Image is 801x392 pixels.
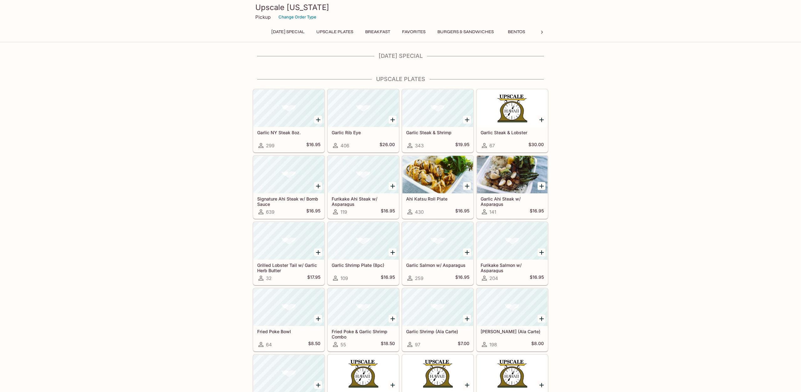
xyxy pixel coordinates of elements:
[389,381,396,389] button: Add Side Asparagus
[402,89,473,127] div: Garlic Steak & Shrimp
[463,248,471,256] button: Add Garlic Salmon w/ Asparagus
[538,315,545,323] button: Add Ahi Katsu Roll (Ala Carte)
[340,143,349,149] span: 406
[415,143,424,149] span: 343
[477,89,548,127] div: Garlic Steak & Lobster
[340,209,347,215] span: 119
[415,209,424,215] span: 430
[328,222,399,260] div: Garlic Shrimp Plate (8pc)
[307,274,320,282] h5: $17.95
[266,209,274,215] span: 639
[328,89,399,127] div: Garlic Rib Eye
[477,222,548,285] a: Furikake Salmon w/ Asparagus204$16.95
[535,28,564,36] button: Noodles
[308,341,320,348] h5: $8.50
[481,130,544,135] h5: Garlic Steak & Lobster
[402,156,473,193] div: Ahi Katsu Roll Plate
[340,275,348,281] span: 109
[502,28,530,36] button: Bentos
[313,28,357,36] button: UPSCALE Plates
[406,130,469,135] h5: Garlic Steak & Shrimp
[489,275,498,281] span: 204
[253,89,324,127] div: Garlic NY Steak 8oz.
[255,14,271,20] p: Pickup
[455,274,469,282] h5: $16.95
[257,130,320,135] h5: Garlic NY Steak 8oz.
[253,222,324,285] a: Grilled Lobster Tail w/ Garlic Herb Butter32$17.95
[530,274,544,282] h5: $16.95
[402,155,473,219] a: Ahi Katsu Roll Plate430$16.95
[328,288,399,326] div: Fried Poke & Garlic Shrimp Combo
[489,209,496,215] span: 141
[481,262,544,273] h5: Furikake Salmon w/ Asparagus
[481,329,544,334] h5: [PERSON_NAME] (Ala Carte)
[538,116,545,124] button: Add Garlic Steak & Lobster
[406,196,469,201] h5: Ahi Katsu Roll Plate
[477,155,548,219] a: Garlic Ahi Steak w/ Asparagus141$16.95
[434,28,497,36] button: Burgers & Sandwiches
[314,315,322,323] button: Add Fried Poke Bowl
[276,12,319,22] button: Change Order Type
[255,3,546,12] h3: Upscale [US_STATE]
[389,315,396,323] button: Add Fried Poke & Garlic Shrimp Combo
[477,222,548,260] div: Furikake Salmon w/ Asparagus
[314,248,322,256] button: Add Grilled Lobster Tail w/ Garlic Herb Butter
[306,208,320,216] h5: $16.95
[489,143,495,149] span: 67
[253,155,324,219] a: Signature Ahi Steak w/ Bomb Sauce639$16.95
[402,288,473,326] div: Garlic Shrimp (Ala Carte)
[463,315,471,323] button: Add Garlic Shrimp (Ala Carte)
[314,381,322,389] button: Add Fried Poke (Ala Carte)
[266,143,274,149] span: 299
[381,208,395,216] h5: $16.95
[458,341,469,348] h5: $7.00
[389,116,396,124] button: Add Garlic Rib Eye
[362,28,394,36] button: Breakfast
[266,342,272,348] span: 64
[380,142,395,149] h5: $26.00
[381,341,395,348] h5: $18.50
[406,262,469,268] h5: Garlic Salmon w/ Asparagus
[332,196,395,206] h5: Furikake Ahi Steak w/ Asparagus
[257,262,320,273] h5: Grilled Lobster Tail w/ Garlic Herb Butter
[257,196,320,206] h5: Signature Ahi Steak w/ Bomb Sauce
[253,156,324,193] div: Signature Ahi Steak w/ Bomb Sauce
[415,275,423,281] span: 259
[332,329,395,339] h5: Fried Poke & Garlic Shrimp Combo
[389,182,396,190] button: Add Furikake Ahi Steak w/ Asparagus
[257,329,320,334] h5: Fried Poke Bowl
[463,381,471,389] button: Add Side Bomb Sauce
[253,288,324,326] div: Fried Poke Bowl
[253,53,548,59] h4: [DATE] Special
[477,288,548,326] div: Ahi Katsu Roll (Ala Carte)
[268,28,308,36] button: [DATE] Special
[328,156,399,193] div: Furikake Ahi Steak w/ Asparagus
[402,222,473,260] div: Garlic Salmon w/ Asparagus
[538,248,545,256] button: Add Furikake Salmon w/ Asparagus
[477,156,548,193] div: Garlic Ahi Steak w/ Asparagus
[531,341,544,348] h5: $8.00
[455,142,469,149] h5: $19.95
[332,130,395,135] h5: Garlic Rib Eye
[530,208,544,216] h5: $16.95
[381,274,395,282] h5: $16.95
[306,142,320,149] h5: $16.95
[481,196,544,206] h5: Garlic Ahi Steak w/ Asparagus
[528,142,544,149] h5: $30.00
[328,288,399,351] a: Fried Poke & Garlic Shrimp Combo55$18.50
[266,275,272,281] span: 32
[253,222,324,260] div: Grilled Lobster Tail w/ Garlic Herb Butter
[332,262,395,268] h5: Garlic Shrimp Plate (8pc)
[538,381,545,389] button: Add Side Herb Butter
[399,28,429,36] button: Favorites
[538,182,545,190] button: Add Garlic Ahi Steak w/ Asparagus
[328,155,399,219] a: Furikake Ahi Steak w/ Asparagus119$16.95
[463,182,471,190] button: Add Ahi Katsu Roll Plate
[328,222,399,285] a: Garlic Shrimp Plate (8pc)109$16.95
[314,182,322,190] button: Add Signature Ahi Steak w/ Bomb Sauce
[389,248,396,256] button: Add Garlic Shrimp Plate (8pc)
[455,208,469,216] h5: $16.95
[415,342,420,348] span: 97
[463,116,471,124] button: Add Garlic Steak & Shrimp
[314,116,322,124] button: Add Garlic NY Steak 8oz.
